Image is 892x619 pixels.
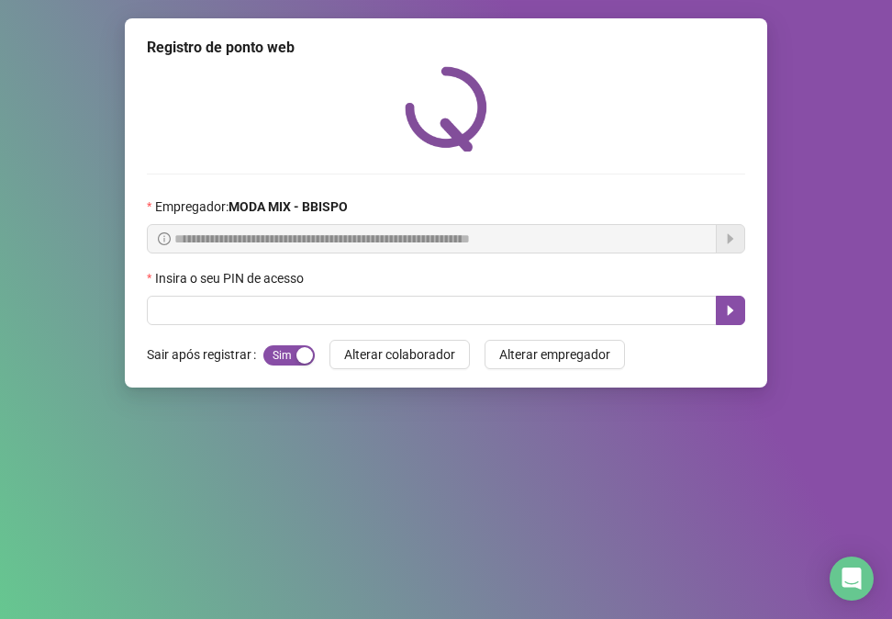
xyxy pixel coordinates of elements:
[155,197,348,217] span: Empregador :
[158,232,171,245] span: info-circle
[147,340,263,369] label: Sair após registrar
[723,303,738,318] span: caret-right
[147,37,745,59] div: Registro de ponto web
[344,344,455,365] span: Alterar colaborador
[147,268,316,288] label: Insira o seu PIN de acesso
[329,340,470,369] button: Alterar colaborador
[499,344,610,365] span: Alterar empregador
[830,557,874,601] div: Open Intercom Messenger
[485,340,625,369] button: Alterar empregador
[405,66,487,152] img: QRPoint
[229,199,348,214] strong: MODA MIX - BBISPO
